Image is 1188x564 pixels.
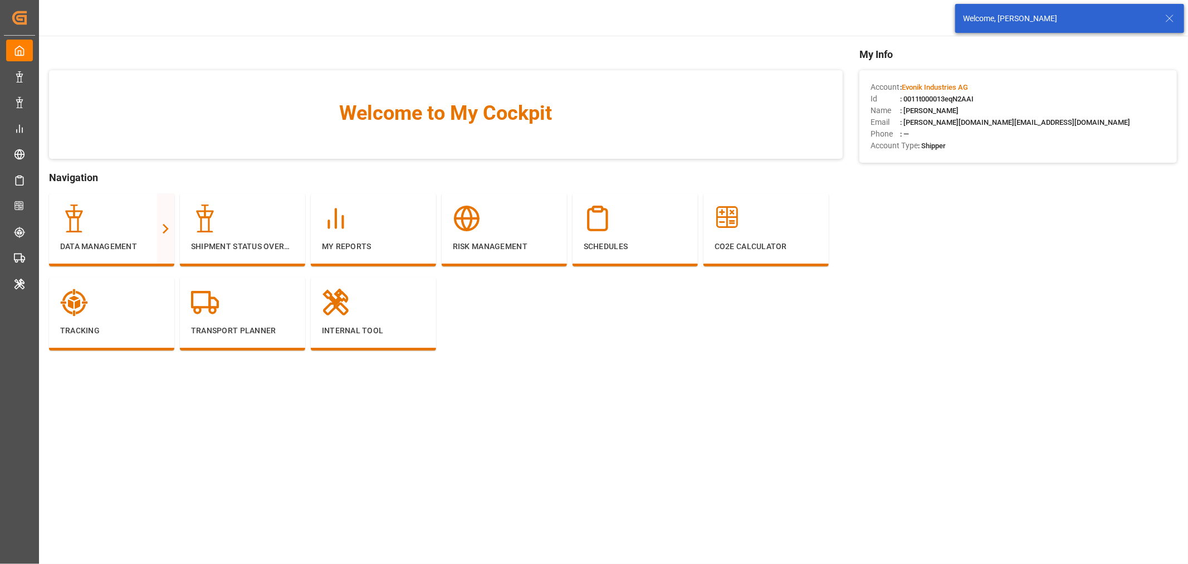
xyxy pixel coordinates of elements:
[900,83,968,91] span: :
[871,81,900,93] span: Account
[902,83,968,91] span: Evonik Industries AG
[60,241,163,252] p: Data Management
[191,325,294,337] p: Transport Planner
[963,13,1155,25] div: Welcome, [PERSON_NAME]
[871,116,900,128] span: Email
[322,325,425,337] p: Internal Tool
[191,241,294,252] p: Shipment Status Overview
[871,93,900,105] span: Id
[60,325,163,337] p: Tracking
[900,95,974,103] span: : 0011t000013eqN2AAI
[871,140,918,152] span: Account Type
[900,130,909,138] span: : —
[871,128,900,140] span: Phone
[900,106,959,115] span: : [PERSON_NAME]
[71,98,820,128] span: Welcome to My Cockpit
[871,105,900,116] span: Name
[322,241,425,252] p: My Reports
[859,47,1177,62] span: My Info
[453,241,556,252] p: Risk Management
[715,241,818,252] p: CO2e Calculator
[584,241,687,252] p: Schedules
[49,170,843,185] span: Navigation
[900,118,1130,127] span: : [PERSON_NAME][DOMAIN_NAME][EMAIL_ADDRESS][DOMAIN_NAME]
[918,142,946,150] span: : Shipper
